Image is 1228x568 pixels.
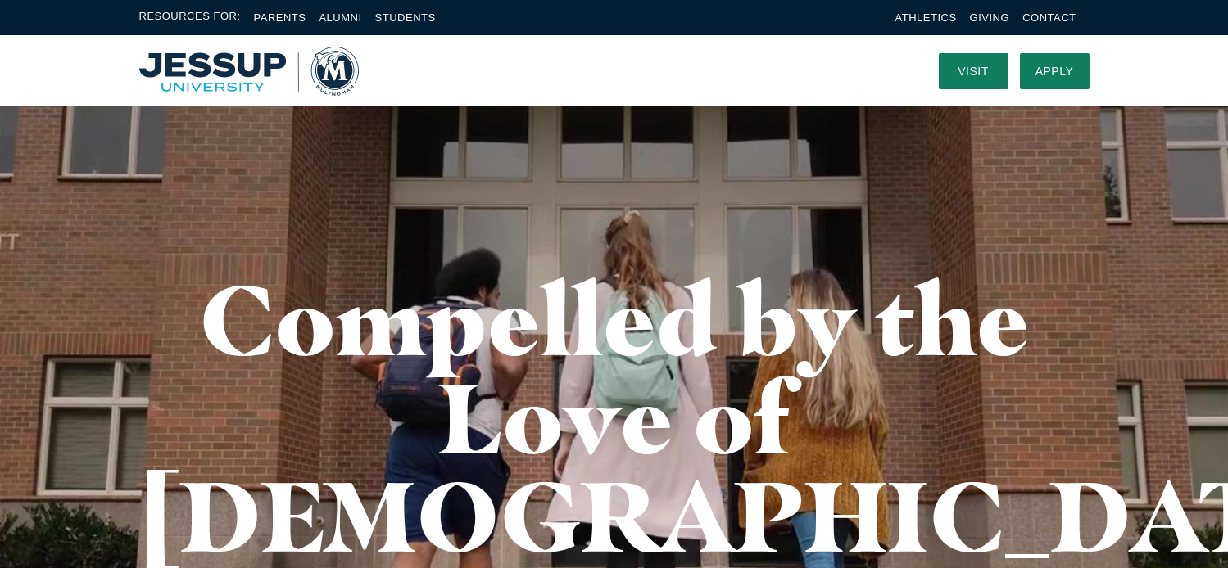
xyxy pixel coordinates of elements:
a: Students [375,11,436,24]
a: Apply [1020,53,1090,89]
a: Parents [254,11,306,24]
a: Visit [939,53,1008,89]
a: Contact [1022,11,1076,24]
a: Alumni [319,11,361,24]
a: Giving [970,11,1010,24]
a: Athletics [895,11,957,24]
a: Home [139,47,359,96]
h1: Compelled by the Love of [DEMOGRAPHIC_DATA] [139,270,1090,565]
img: Multnomah University Logo [139,47,359,96]
span: Resources For: [139,8,241,27]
